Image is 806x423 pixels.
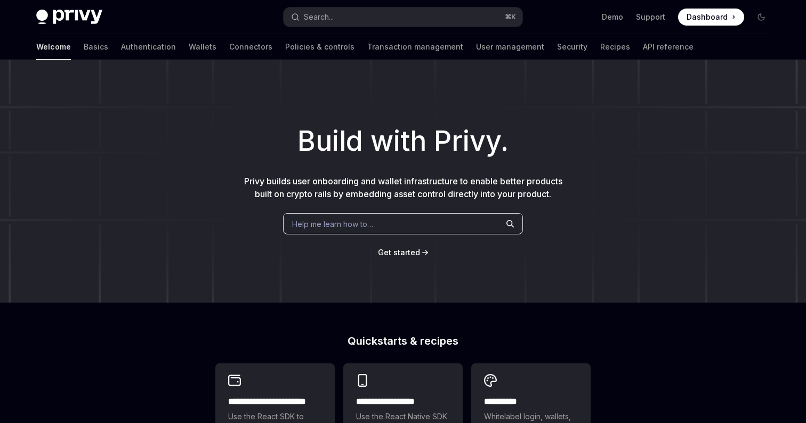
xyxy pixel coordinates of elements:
[304,11,334,23] div: Search...
[753,9,770,26] button: Toggle dark mode
[215,336,591,346] h2: Quickstarts & recipes
[505,13,516,21] span: ⌘ K
[84,34,108,60] a: Basics
[643,34,694,60] a: API reference
[636,12,665,22] a: Support
[229,34,272,60] a: Connectors
[557,34,587,60] a: Security
[36,10,102,25] img: dark logo
[244,176,562,199] span: Privy builds user onboarding and wallet infrastructure to enable better products built on crypto ...
[189,34,216,60] a: Wallets
[36,34,71,60] a: Welcome
[476,34,544,60] a: User management
[17,120,789,162] h1: Build with Privy.
[600,34,630,60] a: Recipes
[285,34,354,60] a: Policies & controls
[292,218,373,230] span: Help me learn how to…
[678,9,744,26] a: Dashboard
[121,34,176,60] a: Authentication
[378,248,420,257] span: Get started
[602,12,623,22] a: Demo
[284,7,522,27] button: Open search
[378,247,420,258] a: Get started
[367,34,463,60] a: Transaction management
[687,12,728,22] span: Dashboard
